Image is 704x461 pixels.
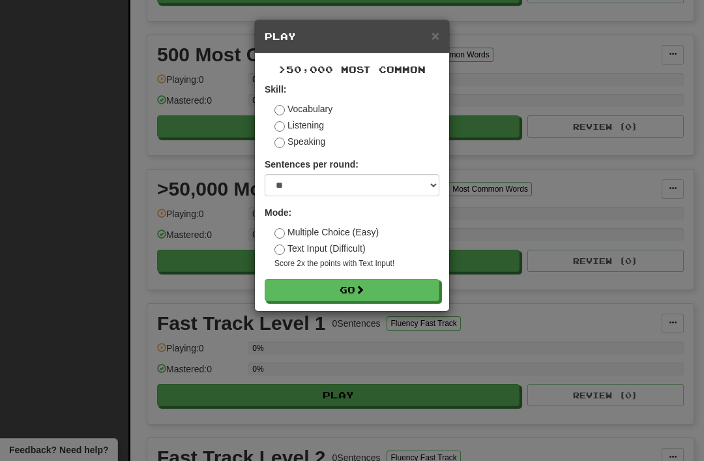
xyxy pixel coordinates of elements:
[278,64,426,75] span: >50,000 Most Common
[274,242,366,255] label: Text Input (Difficult)
[274,135,325,148] label: Speaking
[274,105,285,115] input: Vocabulary
[432,29,439,42] button: Close
[274,138,285,148] input: Speaking
[265,207,291,218] strong: Mode:
[265,279,439,301] button: Go
[274,228,285,239] input: Multiple Choice (Easy)
[274,226,379,239] label: Multiple Choice (Easy)
[274,121,285,132] input: Listening
[274,102,332,115] label: Vocabulary
[265,158,359,171] label: Sentences per round:
[265,30,439,43] h5: Play
[274,119,324,132] label: Listening
[265,84,286,95] strong: Skill:
[274,245,285,255] input: Text Input (Difficult)
[274,258,439,269] small: Score 2x the points with Text Input !
[432,28,439,43] span: ×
